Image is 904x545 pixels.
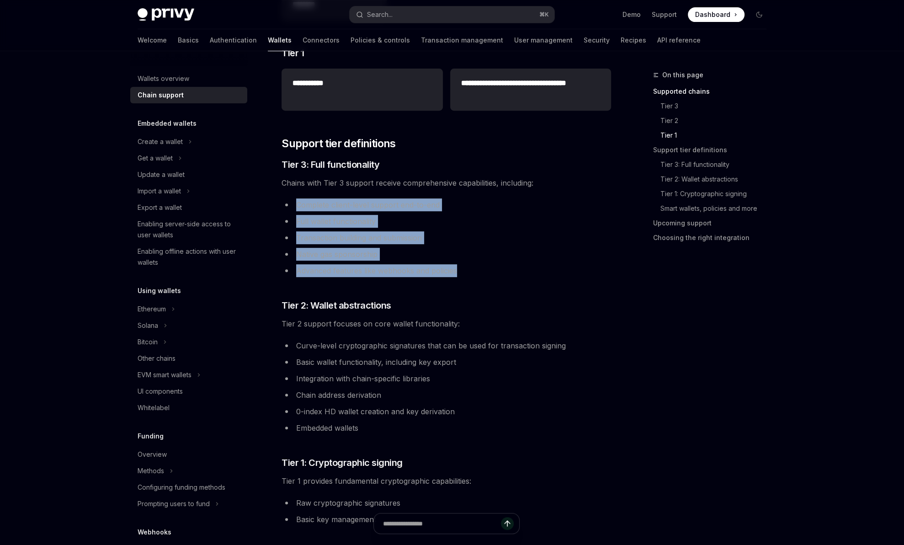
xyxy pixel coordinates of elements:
[351,29,410,51] a: Policies & controls
[282,356,611,369] li: Basic wallet functionality, including key export
[282,248,611,261] li: Native gas sponsorship
[138,29,167,51] a: Welcome
[138,386,183,397] div: UI components
[653,143,774,157] a: Support tier definitions
[130,479,247,496] a: Configuring funding methods
[688,7,744,22] a: Dashboard
[130,243,247,271] a: Enabling offline actions with user wallets
[662,69,703,80] span: On this page
[138,219,242,240] div: Enabling server-side access to user wallets
[282,47,304,59] span: Tier 1
[539,11,549,18] span: ⌘ K
[622,10,641,19] a: Demo
[282,497,611,509] li: Raw cryptographic signatures
[138,118,197,129] h5: Embedded wallets
[282,456,403,469] span: Tier 1: Cryptographic signing
[653,230,774,245] a: Choosing the right integration
[130,383,247,400] a: UI components
[282,389,611,401] li: Chain address derivation
[660,157,774,172] a: Tier 3: Full functionality
[138,431,164,442] h5: Funding
[660,99,774,113] a: Tier 3
[138,320,158,331] div: Solana
[752,7,766,22] button: Toggle dark mode
[621,29,646,51] a: Recipes
[282,405,611,418] li: 0-index HD wallet creation and key derivation
[421,29,503,51] a: Transaction management
[130,166,247,183] a: Update a wallet
[138,202,182,213] div: Export a wallet
[282,317,611,330] span: Tier 2 support focuses on core wallet functionality:
[660,128,774,143] a: Tier 1
[130,216,247,243] a: Enabling server-side access to user wallets
[282,136,396,151] span: Support tier definitions
[660,187,774,201] a: Tier 1: Cryptographic signing
[130,199,247,216] a: Export a wallet
[138,73,189,84] div: Wallets overview
[652,10,677,19] a: Support
[138,337,158,347] div: Bitcoin
[130,400,247,416] a: Whitelabel
[138,353,175,364] div: Other chains
[282,176,611,189] span: Chains with Tier 3 support receive comprehensive capabilities, including:
[268,29,292,51] a: Wallets
[138,482,225,493] div: Configuring funding methods
[138,285,181,296] h5: Using wallets
[653,216,774,230] a: Upcoming support
[138,90,184,101] div: Chain support
[138,169,185,180] div: Update a wallet
[178,29,199,51] a: Basics
[130,446,247,463] a: Overview
[303,29,340,51] a: Connectors
[584,29,610,51] a: Security
[138,465,164,476] div: Methods
[130,350,247,367] a: Other chains
[138,136,183,147] div: Create a wallet
[138,449,167,460] div: Overview
[350,6,554,23] button: Search...⌘K
[282,299,391,312] span: Tier 2: Wallet abstractions
[138,304,166,315] div: Ethereum
[138,402,170,413] div: Whitelabel
[660,113,774,128] a: Tier 2
[282,422,611,434] li: Embedded wallets
[138,527,171,538] h5: Webhooks
[367,9,393,20] div: Search...
[282,475,611,487] span: Tier 1 provides fundamental cryptographic capabilities:
[130,70,247,87] a: Wallets overview
[282,158,379,171] span: Tier 3: Full functionality
[501,517,514,530] button: Send message
[138,186,181,197] div: Import a wallet
[282,339,611,352] li: Curve-level cryptographic signatures that can be used for transaction signing
[660,172,774,187] a: Tier 2: Wallet abstractions
[210,29,257,51] a: Authentication
[282,215,611,228] li: Full wallet functionality
[660,201,774,216] a: Smart wallets, policies and more
[130,87,247,103] a: Chain support
[282,231,611,244] li: Transaction building and submission
[138,8,194,21] img: dark logo
[695,10,730,19] span: Dashboard
[282,264,611,277] li: Advanced features like webhooks and policies
[653,84,774,99] a: Supported chains
[138,498,210,509] div: Prompting users to fund
[282,198,611,211] li: Complete client-level support end-to-end
[138,369,191,380] div: EVM smart wallets
[138,246,242,268] div: Enabling offline actions with user wallets
[514,29,573,51] a: User management
[282,372,611,385] li: Integration with chain-specific libraries
[657,29,701,51] a: API reference
[138,153,173,164] div: Get a wallet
